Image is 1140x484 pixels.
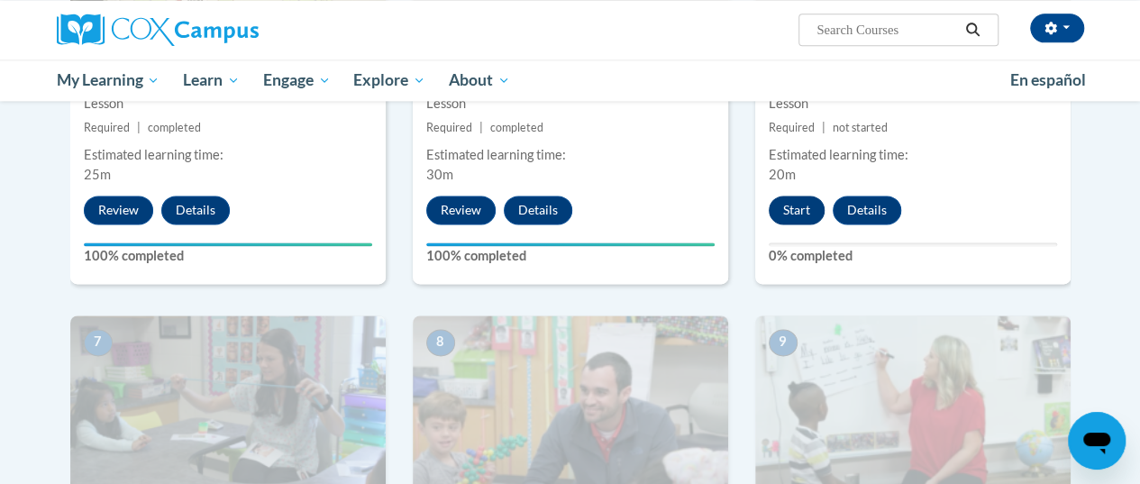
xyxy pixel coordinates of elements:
span: 20m [769,167,796,182]
div: Your progress [84,242,372,246]
div: Estimated learning time: [84,145,372,165]
a: About [437,59,522,101]
iframe: Button to launch messaging window [1068,412,1126,470]
div: Your progress [426,242,715,246]
span: 7 [84,329,113,356]
div: Estimated learning time: [769,145,1057,165]
label: 100% completed [426,246,715,266]
input: Search Courses [815,19,959,41]
a: Cox Campus [57,14,381,46]
span: En español [1010,70,1086,89]
button: Review [426,196,496,224]
div: Estimated learning time: [426,145,715,165]
label: 100% completed [84,246,372,266]
button: Details [504,196,572,224]
img: Cox Campus [57,14,259,46]
button: Details [833,196,901,224]
button: Details [161,196,230,224]
button: Start [769,196,825,224]
span: Required [426,121,472,134]
span: 30m [426,167,453,182]
span: Required [769,121,815,134]
div: Lesson [769,94,1057,114]
span: | [822,121,825,134]
div: Lesson [426,94,715,114]
span: 9 [769,329,798,356]
a: Learn [171,59,251,101]
button: Search [959,19,986,41]
div: Main menu [43,59,1098,101]
span: | [479,121,483,134]
span: completed [490,121,543,134]
a: Explore [342,59,437,101]
span: | [137,121,141,134]
a: En español [999,61,1098,99]
span: completed [148,121,201,134]
div: Lesson [84,94,372,114]
span: 8 [426,329,455,356]
span: My Learning [56,69,160,91]
span: About [449,69,510,91]
button: Account Settings [1030,14,1084,42]
label: 0% completed [769,246,1057,266]
span: Engage [263,69,331,91]
span: not started [833,121,888,134]
span: Learn [183,69,240,91]
button: Review [84,196,153,224]
span: Required [84,121,130,134]
a: My Learning [45,59,172,101]
a: Engage [251,59,342,101]
span: Explore [353,69,425,91]
span: 25m [84,167,111,182]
